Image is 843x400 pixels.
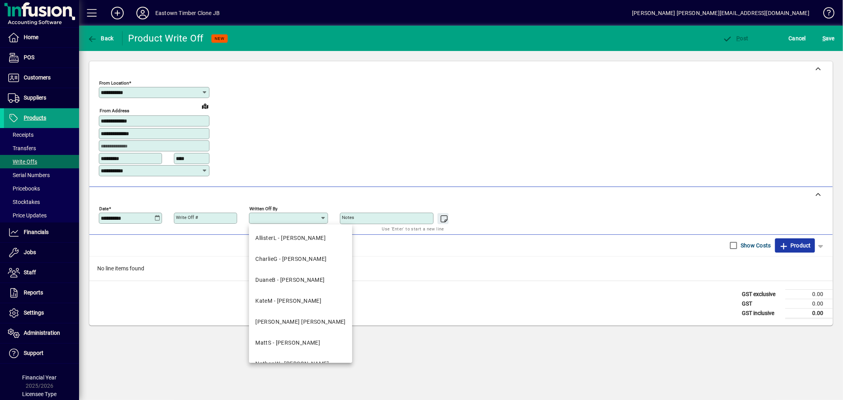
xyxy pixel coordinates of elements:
mat-label: Write Off # [176,215,198,220]
label: Show Costs [739,242,771,249]
span: Reports [24,289,43,296]
mat-hint: Use 'Enter' to start a new line [382,224,444,233]
div: AllisterL - [PERSON_NAME] [255,234,326,242]
span: Cancel [789,32,806,45]
td: GST inclusive [738,308,785,318]
mat-option: AllisterL - Allister Lawrence [249,228,352,249]
div: [PERSON_NAME] [PERSON_NAME] [255,318,346,326]
span: Back [87,35,114,42]
span: ost [723,35,749,42]
mat-option: NathanW - Nathan Woolley [249,353,352,374]
a: Settings [4,303,79,323]
div: DuaneB - [PERSON_NAME] [255,276,325,284]
span: Support [24,350,43,356]
div: MattS - [PERSON_NAME] [255,339,320,347]
div: Eastown Timber Clone JB [155,7,220,19]
a: Suppliers [4,88,79,108]
mat-label: Written off by [249,206,277,211]
span: Home [24,34,38,40]
span: Stocktakes [8,199,40,205]
td: GST exclusive [738,289,785,299]
app-page-header-button: Back [79,31,123,45]
mat-label: Date [99,206,109,211]
a: Administration [4,323,79,343]
span: Staff [24,269,36,275]
a: Staff [4,263,79,283]
mat-option: DuaneB - Duane Bovey [249,270,352,291]
button: Cancel [787,31,808,45]
span: S [822,35,826,42]
mat-option: KiaraN - Kiara Neil [249,311,352,332]
td: GST [738,299,785,308]
a: Stocktakes [4,195,79,209]
a: Knowledge Base [817,2,833,27]
button: Save [820,31,837,45]
td: 0.00 [785,289,833,299]
div: [PERSON_NAME] [PERSON_NAME][EMAIL_ADDRESS][DOMAIN_NAME] [632,7,809,19]
a: Transfers [4,142,79,155]
span: POS [24,54,34,60]
span: ave [822,32,835,45]
div: NathanW - [PERSON_NAME] [255,360,329,368]
span: Receipts [8,132,34,138]
a: View on map [199,100,211,112]
span: Pricebooks [8,185,40,192]
span: Settings [24,309,44,316]
div: CharlieG - [PERSON_NAME] [255,255,327,263]
a: Receipts [4,128,79,142]
a: Jobs [4,243,79,262]
mat-option: KateM - Kate Mallett [249,291,352,311]
a: Home [4,28,79,47]
span: Suppliers [24,94,46,101]
td: 0.00 [785,299,833,308]
span: Customers [24,74,51,81]
button: Add [105,6,130,20]
a: POS [4,48,79,68]
span: P [737,35,740,42]
mat-option: MattS - Matt Smith [249,332,352,353]
span: Write Offs [8,158,37,165]
span: Price Updates [8,212,47,219]
span: NEW [215,36,224,41]
mat-label: From location [99,80,129,86]
a: Reports [4,283,79,303]
a: Support [4,343,79,363]
button: Post [721,31,751,45]
a: Customers [4,68,79,88]
td: 0.00 [785,308,833,318]
a: Pricebooks [4,182,79,195]
div: KateM - [PERSON_NAME] [255,297,321,305]
div: No line items found [89,257,833,281]
button: Product [775,238,815,253]
button: Profile [130,6,155,20]
span: Products [24,115,46,121]
span: Financials [24,229,49,235]
mat-label: Notes [342,215,354,220]
span: Product [779,239,811,252]
a: Financials [4,223,79,242]
mat-option: CharlieG - Charlie Gourlay [249,249,352,270]
a: Write Offs [4,155,79,168]
span: Jobs [24,249,36,255]
span: Transfers [8,145,36,151]
span: Licensee Type [23,391,57,397]
span: Serial Numbers [8,172,50,178]
button: Back [85,31,116,45]
a: Serial Numbers [4,168,79,182]
div: Product Write Off [128,32,204,45]
span: Administration [24,330,60,336]
a: Price Updates [4,209,79,222]
span: Financial Year [23,374,57,381]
